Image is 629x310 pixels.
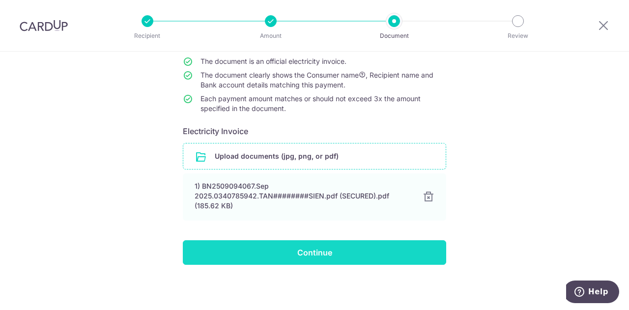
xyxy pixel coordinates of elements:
[200,94,421,113] span: Each payment amount matches or should not exceed 3x the amount specified in the document.
[183,125,446,137] h6: Electricity Invoice
[566,281,619,305] iframe: Opens a widget where you can find more information
[111,31,184,41] p: Recipient
[20,20,68,31] img: CardUp
[482,31,554,41] p: Review
[200,71,433,89] span: The document clearly shows the Consumer name , Recipient name and Bank account details matching t...
[183,240,446,265] input: Continue
[358,31,430,41] p: Document
[200,57,346,65] span: The document is an official electricity invoice.
[195,181,411,211] div: 1) BN2509094067.Sep 2025.0340785942.TAN########SIEN.pdf (SECURED).pdf (185.62 KB)
[183,143,446,169] div: Upload documents (jpg, png, or pdf)
[234,31,307,41] p: Amount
